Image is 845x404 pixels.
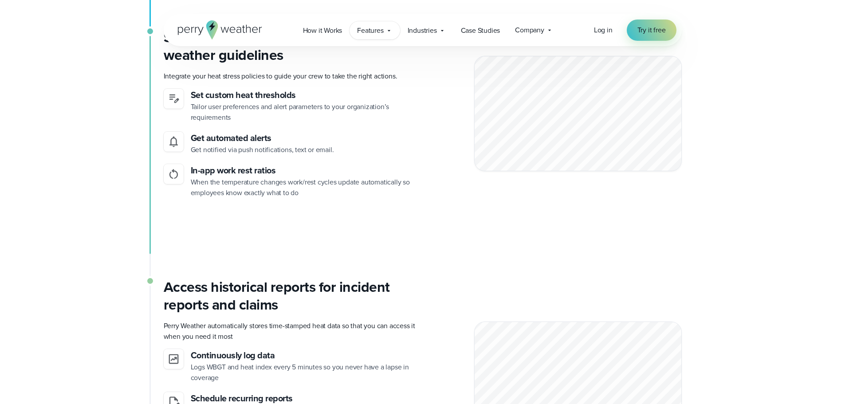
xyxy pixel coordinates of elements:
h3: Get automated alerts [191,132,334,145]
a: How it Works [295,21,350,39]
h3: In-app work rest ratios [191,164,416,177]
span: Company [515,25,544,35]
span: Industries [408,25,437,36]
p: Integrate your heat stress policies to guide your crew to take the right actions. [164,71,416,82]
span: Features [357,25,383,36]
h3: Continuously log data [191,349,416,362]
span: Case Studies [461,25,500,36]
p: When the temperature changes work/rest cycles update automatically so employees know exactly what... [191,177,416,198]
p: Perry Weather automatically stores time-stamped heat data so that you can access it when you need... [164,321,416,342]
p: Tailor user preferences and alert parameters to your organization’s requirements [191,102,416,123]
span: Try it free [637,25,666,35]
a: Try it free [627,20,676,41]
a: Case Studies [453,21,508,39]
p: Logs WBGT and heat index every 5 minutes so you never have a lapse in coverage [191,362,416,383]
h3: Set custom alert triggers based on your weather guidelines [164,28,416,64]
p: Get notified via push notifications, text or email. [191,145,334,155]
span: How it Works [303,25,342,36]
a: Log in [594,25,613,35]
h3: Set custom heat thresholds [191,89,416,102]
h3: Access historical reports for incident reports and claims [164,278,416,314]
